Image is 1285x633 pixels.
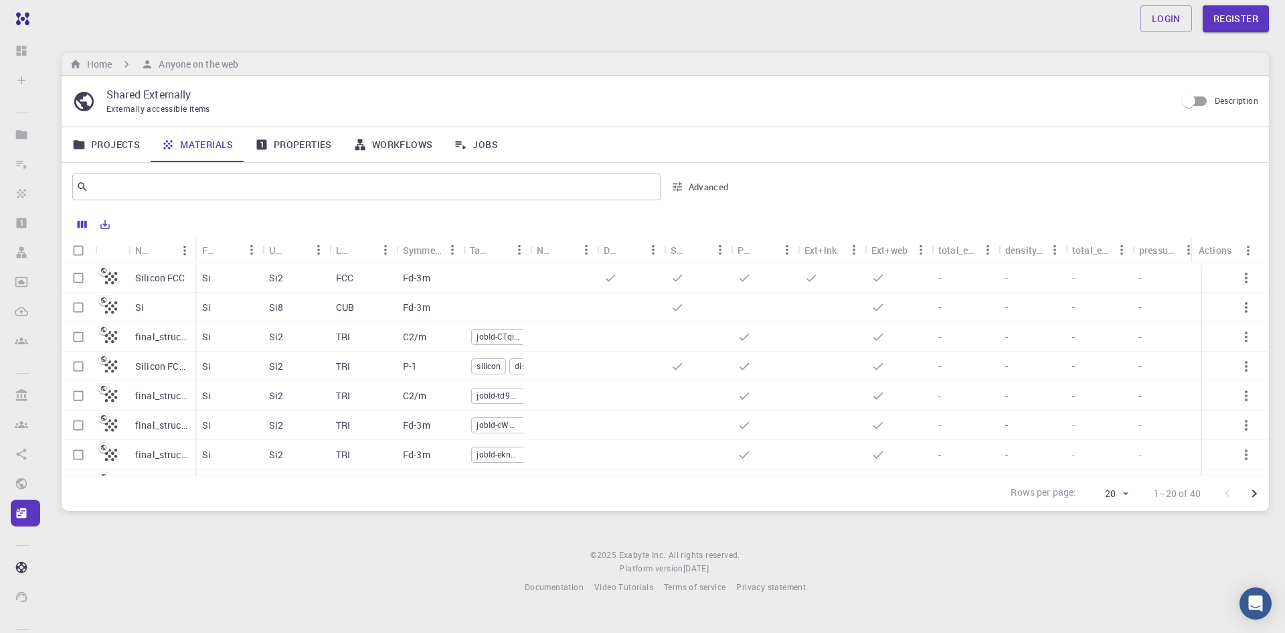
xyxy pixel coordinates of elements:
[1111,239,1132,261] button: Menu
[664,237,731,263] div: Shared
[731,237,798,263] div: Public
[472,331,524,342] span: jobId-CTqiRaimNXTLC7YhJ
[262,237,329,263] div: Unit Cell Formula
[269,419,283,432] p: Si2
[403,419,430,432] p: Fd-3m
[269,330,283,344] p: Si2
[1199,237,1231,263] div: Actions
[403,271,430,285] p: Fd-3m
[664,581,725,592] span: Terms of service
[999,470,1065,499] div: -
[396,237,463,263] div: Symmetry
[95,237,128,263] div: Icon
[1239,587,1272,620] div: Open Intercom Messenger
[1199,470,1266,499] div: -
[554,239,576,261] button: Sort
[269,389,283,403] p: Si2
[1082,484,1132,504] div: 20
[443,127,509,162] a: Jobs
[664,581,725,594] a: Terms of service
[1005,330,1008,344] p: -
[202,271,211,285] p: Si
[442,239,463,261] button: Menu
[353,239,375,261] button: Sort
[1237,240,1259,261] button: Menu
[509,239,530,261] button: Menu
[269,301,283,314] p: Si8
[537,237,554,263] div: Non-periodic
[1178,239,1199,261] button: Menu
[403,389,427,403] p: C2/m
[336,360,350,373] p: TRI
[336,448,350,462] p: TRI
[1140,5,1192,32] a: Login
[195,237,262,263] div: Formula
[202,419,211,432] p: Si
[336,237,353,263] div: Lattice
[683,562,711,575] a: [DATE].
[202,237,220,263] div: Formula
[106,103,210,114] span: Externally accessible items
[269,237,286,263] div: Unit Cell Formula
[910,239,932,261] button: Menu
[151,127,244,162] a: Materials
[1072,389,1075,403] p: -
[619,562,683,575] span: Platform version
[1005,389,1008,403] p: -
[286,239,308,261] button: Sort
[1065,440,1132,470] div: -
[1203,5,1269,32] a: Register
[336,301,354,314] p: CUB
[308,239,329,261] button: Menu
[1072,330,1075,344] p: -
[403,448,430,462] p: Fd-3m
[135,389,189,403] p: final_structure
[153,57,238,72] h6: Anyone on the web
[594,581,653,594] a: Video Tutorials
[932,263,999,293] div: -
[938,237,977,263] div: total_energy (vasp:dft:gga:pbe)
[135,448,189,462] p: final_structure
[1132,263,1199,293] div: -
[932,381,999,411] div: -
[932,237,999,263] div: total_energy (vasp:dft:gga:pbe)
[736,581,806,594] a: Privacy statement
[463,237,530,263] div: Tags
[135,237,153,263] div: Name
[642,239,664,261] button: Menu
[709,239,731,261] button: Menu
[1215,95,1258,106] span: Description
[736,581,806,592] span: Privacy statement
[1072,237,1111,263] div: total_energy (:dft:gga:pbe)
[1154,487,1201,500] p: 1–20 of 40
[202,330,211,344] p: Si
[82,57,112,72] h6: Home
[1065,470,1132,499] div: -
[329,237,396,263] div: Lattice
[576,239,597,261] button: Menu
[1139,389,1142,403] p: -
[135,360,189,373] p: Silicon FCC (distorted lattice)
[106,86,1165,102] p: Shared Externally
[1199,322,1266,352] div: -
[11,12,29,25] img: logo
[375,239,396,261] button: Menu
[336,419,350,432] p: TRI
[619,549,666,560] span: Exabyte Inc.
[999,263,1065,293] div: -
[1011,486,1076,501] p: Rows per page:
[1139,301,1142,314] p: -
[938,330,941,344] p: -
[1065,263,1132,293] div: -
[1005,237,1044,263] div: density_of_states (qe:dft:gga:pbe)
[1065,237,1132,263] div: total_energy (:dft:gga:pbe)
[128,237,195,263] div: Name
[403,237,442,263] div: Symmetry
[135,419,189,432] p: final_structure
[938,301,941,314] p: -
[666,176,736,198] button: Advanced
[1072,301,1075,314] p: -
[804,237,837,263] div: Ext+lnk
[755,239,776,261] button: Sort
[269,271,283,285] p: Si2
